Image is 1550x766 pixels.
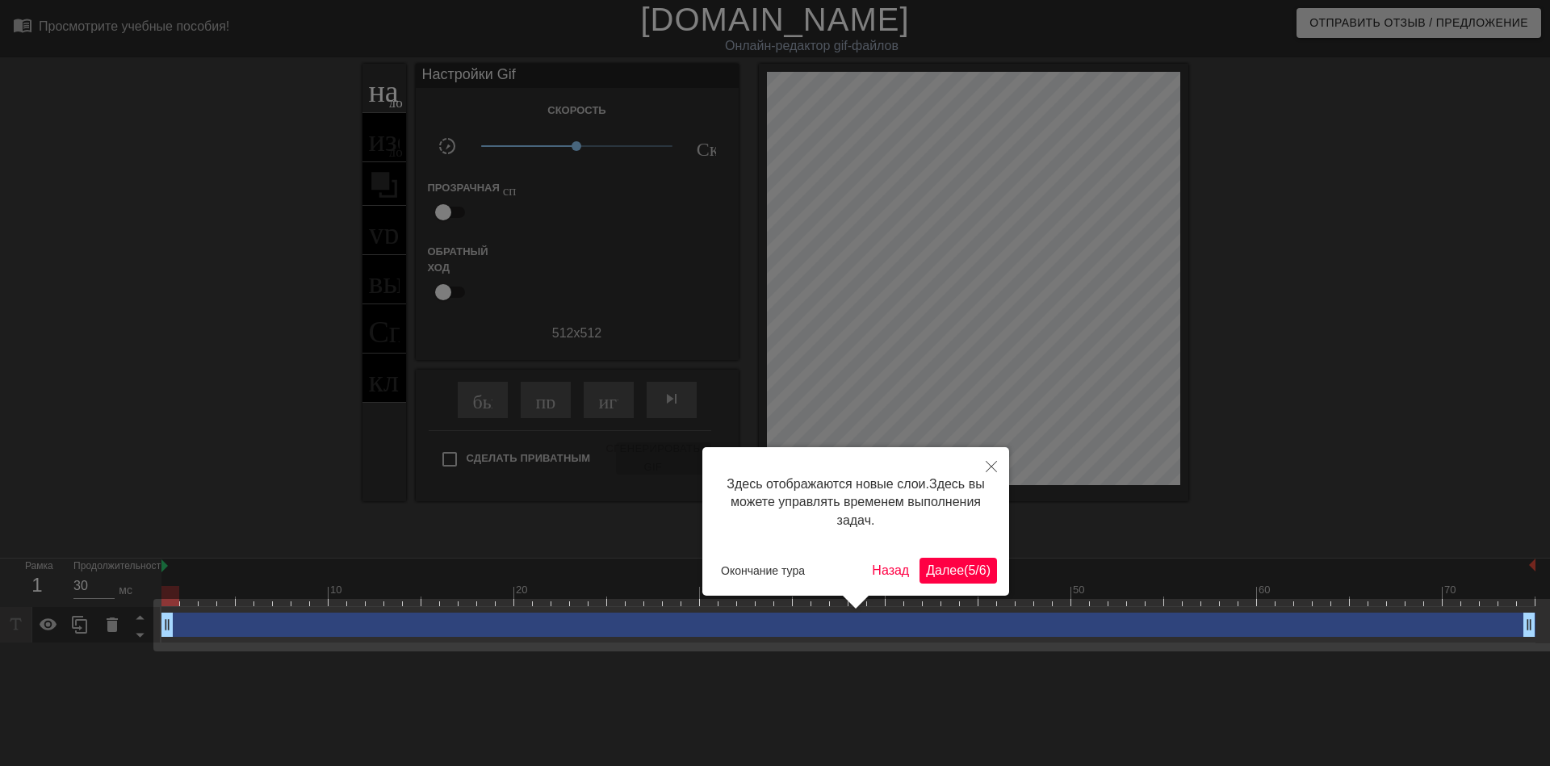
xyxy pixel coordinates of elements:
ya-tr-span: ( [964,563,968,577]
button: Назад [865,558,915,584]
ya-tr-span: Здесь вы можете управлять временем выполнения задач. [731,477,985,527]
ya-tr-span: Здесь отображаются новые слои. [727,477,929,491]
button: Закрыть [974,447,1009,484]
button: Окончание тура [714,559,811,583]
ya-tr-span: Назад [872,563,909,577]
button: Далее [920,558,997,584]
ya-tr-span: Далее [926,563,964,577]
ya-tr-span: / [975,563,978,577]
ya-tr-span: 6 [979,563,987,577]
ya-tr-span: 5 [968,563,975,577]
ya-tr-span: ) [987,563,991,577]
